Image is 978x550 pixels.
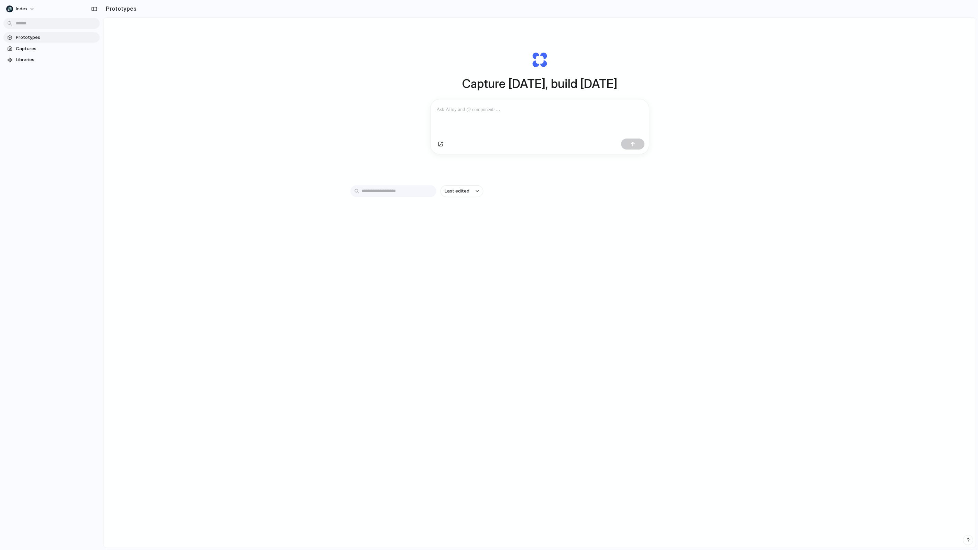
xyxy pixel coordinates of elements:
[16,45,97,52] span: Captures
[3,44,100,54] a: Captures
[16,5,28,12] span: Index
[103,4,137,13] h2: Prototypes
[3,32,100,43] a: Prototypes
[16,56,97,63] span: Libraries
[3,3,38,14] button: Index
[441,185,483,197] button: Last edited
[445,188,469,195] span: Last edited
[462,75,617,93] h1: Capture [DATE], build [DATE]
[3,55,100,65] a: Libraries
[16,34,97,41] span: Prototypes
